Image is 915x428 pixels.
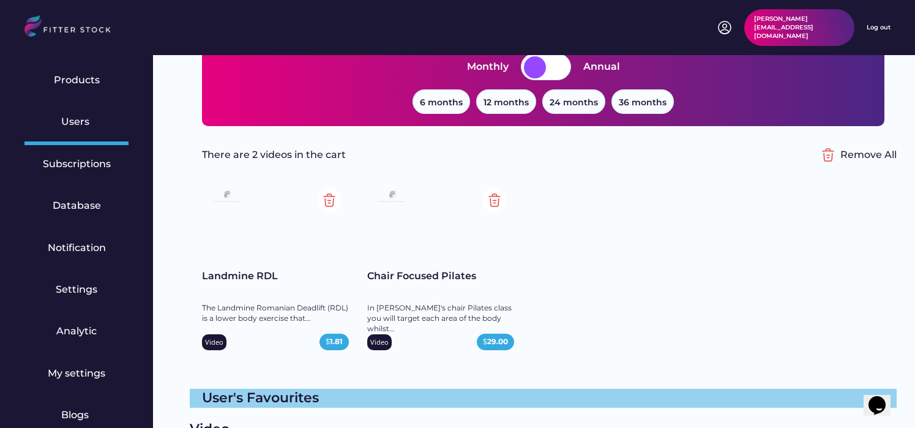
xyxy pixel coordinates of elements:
[373,187,410,208] img: Frame%2079%20%281%29.svg
[202,269,349,283] div: Landmine RDL
[864,379,903,416] iframe: chat widget
[48,367,105,380] div: My settings
[483,337,508,347] div: $
[867,23,891,32] div: Log out
[754,15,845,40] div: [PERSON_NAME][EMAIL_ADDRESS][DOMAIN_NAME]
[367,303,514,334] div: In [PERSON_NAME]'s chair Pilates class you will target each area of the body whilst...
[54,73,100,87] div: Products
[61,115,92,129] div: Users
[370,337,389,347] div: Video
[611,89,674,114] button: 36 months
[467,60,509,73] div: Monthly
[317,188,342,212] img: Group%201000002354.svg
[202,148,816,162] div: There are 2 videos in the cart
[205,337,223,347] div: Video
[202,303,349,324] div: The Landmine Romanian Deadlift (RDL) is a lower body exercise that...
[476,89,536,114] button: 12 months
[53,199,101,212] div: Database
[56,325,97,338] div: Analytic
[487,337,508,346] strong: 29.00
[61,408,92,422] div: Blogs
[717,20,732,35] img: profile-circle.svg
[413,89,470,114] button: 6 months
[583,60,620,73] div: Annual
[24,15,121,40] img: LOGO.svg
[840,148,897,162] div: Remove All
[190,389,897,408] div: User's Favourites
[208,187,245,208] img: Frame%2079%20%281%29.svg
[816,143,840,167] img: Group%201000002356%20%282%29.svg
[542,89,605,114] button: 24 months
[367,269,514,283] div: Chair Focused Pilates
[482,188,507,212] img: Group%201000002354.svg
[48,241,106,255] div: Notification
[326,337,343,347] div: $
[56,283,97,296] div: Settings
[330,337,343,346] strong: 1.81
[43,157,111,171] div: Subscriptions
